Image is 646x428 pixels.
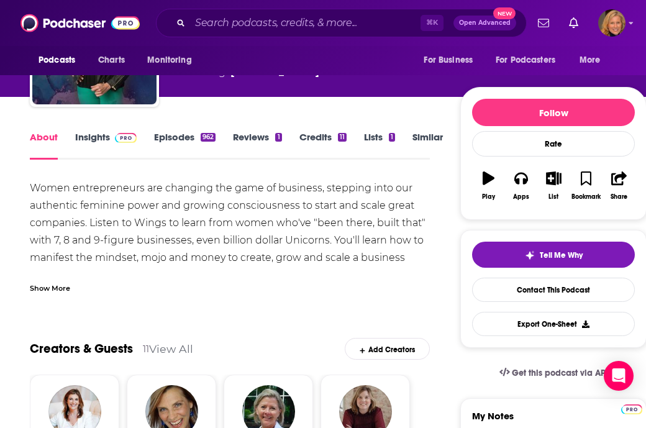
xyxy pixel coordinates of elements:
div: 962 [201,133,216,142]
button: Show profile menu [598,9,626,37]
a: Get this podcast via API [489,358,619,388]
span: Get this podcast via API [512,368,608,378]
a: Charts [90,48,132,72]
div: Apps [513,193,529,201]
div: Women entrepreneurs are changing the game of business, stepping into our authentic feminine power... [30,180,430,423]
a: About [30,131,58,160]
button: Export One-Sheet [472,312,635,336]
a: Show notifications dropdown [533,12,554,34]
span: Open Advanced [459,20,511,26]
a: Contact This Podcast [472,278,635,302]
span: Logged in as LauraHVM [598,9,626,37]
button: Open AdvancedNew [453,16,516,30]
a: Reviews1 [233,131,281,160]
img: User Profile [598,9,626,37]
input: Search podcasts, credits, & more... [190,13,421,33]
a: Lists1 [364,131,395,160]
a: Credits11 [299,131,347,160]
span: Charts [98,52,125,69]
div: 11 [338,133,347,142]
span: More [580,52,601,69]
div: 1 [389,133,395,142]
button: open menu [415,48,488,72]
span: ⌘ K [421,15,444,31]
button: Apps [505,163,537,208]
a: InsightsPodchaser Pro [75,131,137,160]
div: 11 [143,344,149,355]
div: Open Intercom Messenger [604,361,634,391]
div: Search podcasts, credits, & more... [156,9,527,37]
button: open menu [488,48,573,72]
div: Share [611,193,627,201]
div: Play [482,193,495,201]
a: Creators & Guests [30,341,133,357]
span: Tell Me Why [540,250,583,260]
button: open menu [571,48,616,72]
div: List [548,193,558,201]
button: Follow [472,99,635,126]
span: New [493,7,516,19]
div: Add Creators [345,338,430,360]
span: Podcasts [39,52,75,69]
span: For Business [424,52,473,69]
img: Podchaser - Follow, Share and Rate Podcasts [20,11,140,35]
button: Share [603,163,635,208]
button: tell me why sparkleTell Me Why [472,242,635,268]
a: Show notifications dropdown [564,12,583,34]
span: For Podcasters [496,52,555,69]
a: View All [149,342,193,355]
div: 1 [275,133,281,142]
button: open menu [30,48,91,72]
img: Podchaser Pro [115,133,137,143]
a: Episodes962 [154,131,216,160]
div: Rate [472,131,635,157]
span: Monitoring [147,52,191,69]
a: Similar [412,131,443,160]
button: Bookmark [570,163,603,208]
img: Podchaser Pro [621,404,643,414]
a: Pro website [621,403,643,414]
button: open menu [139,48,207,72]
button: Play [472,163,504,208]
img: tell me why sparkle [525,250,535,260]
div: Bookmark [571,193,601,201]
button: List [537,163,570,208]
